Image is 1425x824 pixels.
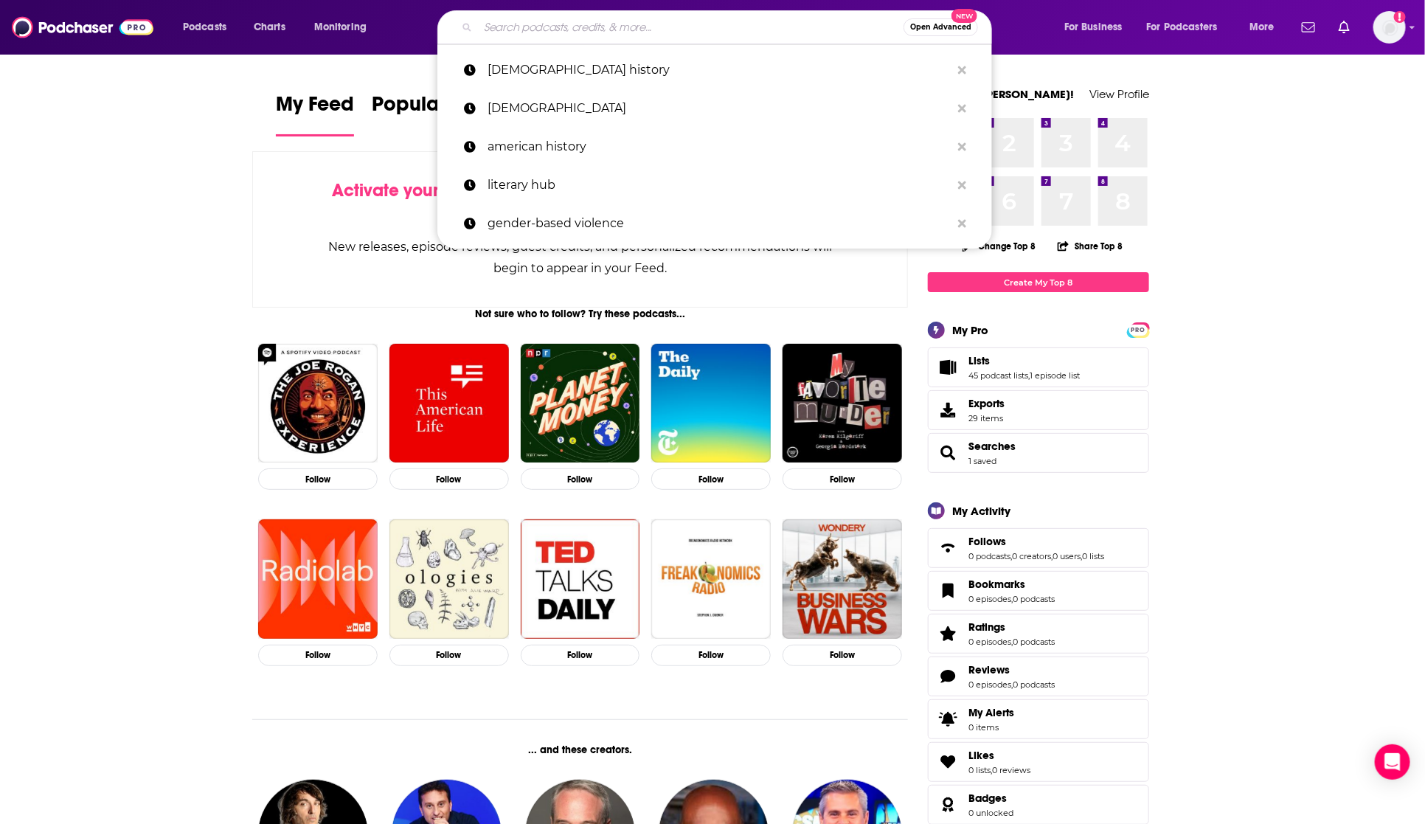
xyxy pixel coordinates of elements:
button: Follow [389,468,509,490]
a: Reviews [968,663,1055,676]
span: , [1081,551,1082,561]
span: Podcasts [183,17,226,38]
button: Follow [521,468,640,490]
button: Follow [651,468,771,490]
a: 0 users [1053,551,1081,561]
a: The Joe Rogan Experience [258,344,378,463]
span: Popular Feed [372,91,497,125]
img: Ologies with Alie Ward [389,519,509,639]
span: 29 items [968,413,1005,423]
svg: Add a profile image [1394,11,1406,23]
span: New [951,9,978,23]
a: literary hub [437,166,992,204]
img: TED Talks Daily [521,519,640,639]
a: Show notifications dropdown [1333,15,1356,40]
button: Follow [783,645,902,666]
span: My Alerts [968,706,1014,719]
a: Reviews [933,666,963,687]
a: 0 reviews [992,765,1030,775]
a: 0 podcasts [1013,679,1055,690]
span: , [1011,637,1013,647]
p: jewish history [488,51,951,89]
span: Monitoring [314,17,367,38]
a: Follows [968,535,1104,548]
span: Badges [968,792,1007,805]
a: Bookmarks [968,578,1055,591]
a: Badges [933,794,963,815]
img: Business Wars [783,519,902,639]
a: 0 episodes [968,594,1011,604]
div: Not sure who to follow? Try these podcasts... [252,308,908,320]
button: Share Top 8 [1057,232,1123,260]
a: My Feed [276,91,354,136]
span: , [991,765,992,775]
span: Ratings [968,620,1005,634]
button: Show profile menu [1373,11,1406,44]
a: Follows [933,538,963,558]
button: open menu [1054,15,1141,39]
span: My Feed [276,91,354,125]
button: Change Top 8 [954,237,1045,255]
img: Planet Money [521,344,640,463]
span: , [1028,370,1030,381]
a: Show notifications dropdown [1296,15,1321,40]
img: Freakonomics Radio [651,519,771,639]
span: Logged in as ereardon [1373,11,1406,44]
a: 0 podcasts [968,551,1010,561]
div: ... and these creators. [252,744,908,756]
a: Badges [968,792,1013,805]
span: For Podcasters [1147,17,1218,38]
a: Lists [968,354,1080,367]
p: american history [488,128,951,166]
a: Likes [968,749,1030,762]
span: , [1051,551,1053,561]
span: Exports [968,397,1005,410]
button: Open AdvancedNew [904,18,978,36]
div: by following Podcasts, Creators, Lists, and other Users! [327,180,833,223]
span: 0 items [968,722,1014,733]
a: Bookmarks [933,581,963,601]
img: This American Life [389,344,509,463]
span: , [1011,679,1013,690]
button: open menu [1239,15,1293,39]
span: Bookmarks [928,571,1149,611]
span: , [1010,551,1012,561]
a: 0 creators [1012,551,1051,561]
a: Radiolab [258,519,378,639]
div: Open Intercom Messenger [1375,744,1410,780]
span: , [1011,594,1013,604]
a: Welcome [PERSON_NAME]! [928,87,1074,101]
a: Podchaser - Follow, Share and Rate Podcasts [12,13,153,41]
a: Exports [928,390,1149,430]
p: gender-based violence [488,204,951,243]
button: open menu [1137,15,1239,39]
a: Lists [933,357,963,378]
a: 1 episode list [1030,370,1080,381]
a: Ratings [933,623,963,644]
a: 0 podcasts [1013,637,1055,647]
button: open menu [304,15,386,39]
a: Searches [968,440,1016,453]
span: Open Advanced [910,24,971,31]
a: gender-based violence [437,204,992,243]
a: Likes [933,752,963,772]
span: Follows [968,535,1006,548]
a: Popular Feed [372,91,497,136]
div: Search podcasts, credits, & more... [451,10,1006,44]
a: Charts [244,15,294,39]
div: New releases, episode reviews, guest credits, and personalized recommendations will begin to appe... [327,236,833,279]
a: 45 podcast lists [968,370,1028,381]
div: My Activity [952,504,1010,518]
a: Searches [933,443,963,463]
span: My Alerts [933,709,963,730]
img: User Profile [1373,11,1406,44]
img: My Favorite Murder with Karen Kilgariff and Georgia Hardstark [783,344,902,463]
a: 0 unlocked [968,808,1013,818]
span: Charts [254,17,285,38]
